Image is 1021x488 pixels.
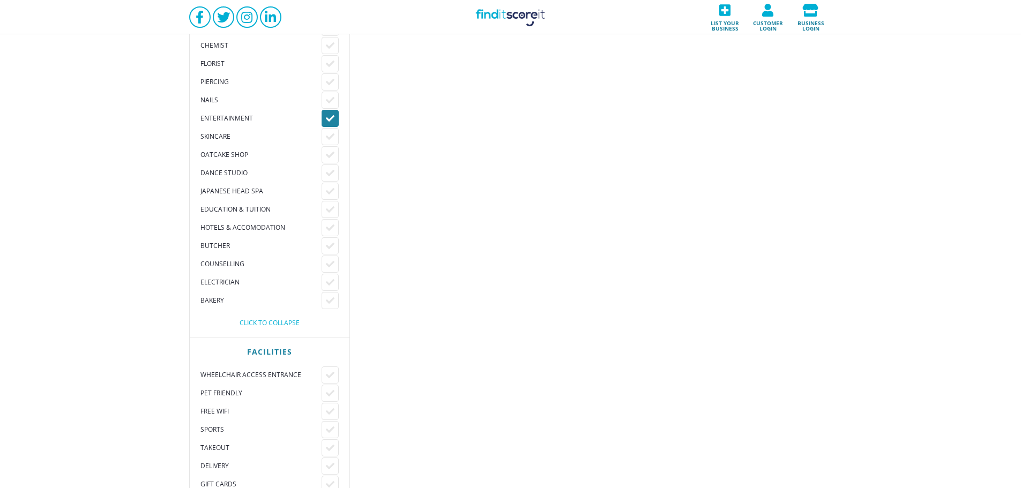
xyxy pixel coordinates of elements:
[200,462,322,470] div: Delivery
[793,17,829,31] span: Business login
[750,17,786,31] span: Customer login
[200,444,322,452] div: Takeout
[200,223,322,232] div: Hotels & Accomodation
[200,260,322,268] div: Counselling
[200,169,322,177] div: Dance Studio
[200,425,322,434] div: Sports
[200,114,322,123] div: Entertainment
[200,96,322,104] div: Nails
[200,59,322,68] div: Florist
[789,1,832,34] a: Business login
[747,1,789,34] a: Customer login
[200,296,322,305] div: Bakery
[200,348,339,356] div: Facilities
[200,278,322,287] div: Electrician
[200,242,322,250] div: Butcher
[200,78,322,86] div: Piercing
[200,151,322,159] div: Oatcake Shop
[200,407,322,416] div: Free WiFi
[200,389,322,397] div: Pet friendly
[704,1,747,34] a: List your business
[200,205,322,214] div: Education & Tuition
[200,320,339,326] div: Click to collapse
[200,187,322,196] div: Japanese Head Spa
[200,41,322,50] div: Chemist
[200,132,322,141] div: Skincare
[200,371,322,379] div: Wheelchair access entrance
[707,17,743,31] span: List your business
